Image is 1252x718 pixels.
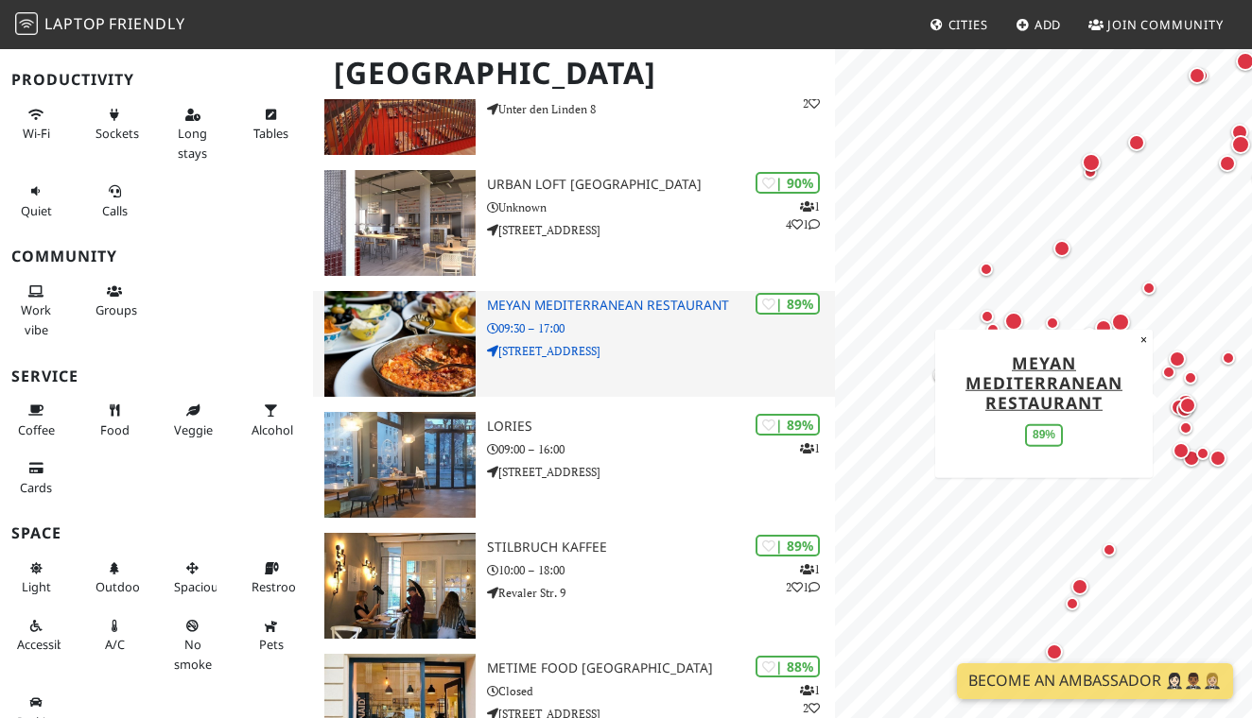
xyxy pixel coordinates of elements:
span: Laptop [44,13,106,34]
button: Veggie [168,395,218,445]
button: Sockets [90,99,140,149]
div: Map marker [982,318,1004,341]
span: Add [1035,16,1062,33]
a: Join Community [1081,8,1231,42]
button: Food [90,395,140,445]
h3: Productivity [11,71,302,89]
p: 09:30 – 17:00 [487,319,835,337]
button: Tables [246,99,296,149]
button: Quiet [11,176,61,226]
button: Calls [90,176,140,226]
p: [STREET_ADDRESS] [487,463,835,481]
button: No smoke [168,610,218,679]
h1: [GEOGRAPHIC_DATA] [319,47,831,99]
button: Long stays [168,99,218,168]
div: Map marker [976,305,999,328]
div: Map marker [1191,64,1213,87]
div: Map marker [1078,323,1101,346]
a: URBAN LOFT Berlin | 90% 141 URBAN LOFT [GEOGRAPHIC_DATA] Unknown [STREET_ADDRESS] [313,170,835,276]
span: Spacious [174,578,224,595]
div: Map marker [1050,236,1074,261]
p: Revaler Str. 9 [487,584,835,602]
div: 89% [1025,424,1063,446]
div: Map marker [1206,446,1230,470]
div: Map marker [1167,395,1191,419]
div: Map marker [1041,312,1064,334]
div: | 90% [756,172,820,194]
a: Add [1008,8,1069,42]
button: Close popup [1135,329,1153,350]
div: Map marker [1091,316,1116,340]
div: Map marker [1191,442,1214,465]
h3: Meyan Mediterranean Restaurant [487,298,835,314]
button: Accessible [11,610,61,660]
span: Natural light [22,578,51,595]
div: Map marker [975,258,998,281]
span: Veggie [174,421,213,438]
h3: Space [11,524,302,542]
button: Wi-Fi [11,99,61,149]
div: Map marker [1098,538,1121,561]
div: | 89% [756,293,820,315]
span: Work-friendly tables [253,125,288,142]
div: Map marker [1173,390,1199,417]
div: Map marker [1217,347,1240,369]
img: Lories [324,412,476,518]
div: Map marker [1078,149,1104,176]
div: Map marker [1157,361,1180,384]
div: Map marker [1173,397,1197,421]
span: Pet friendly [259,636,284,653]
div: Map marker [1169,438,1193,463]
a: Meyan Mediterranean Restaurant | 89% Meyan Mediterranean Restaurant 09:30 – 17:00 [STREET_ADDRESS] [313,291,835,397]
button: Groups [90,276,140,326]
span: Air conditioned [105,636,125,653]
span: People working [21,301,51,337]
span: Credit cards [20,479,52,496]
div: Map marker [1107,309,1134,335]
button: Light [11,553,61,603]
div: Map marker [1079,161,1102,183]
div: Map marker [1138,277,1160,299]
a: Cities [922,8,996,42]
span: Accessible [17,636,74,653]
h3: metime food [GEOGRAPHIC_DATA] [487,660,835,676]
span: Group tables [96,301,137,318]
span: Quiet [21,202,52,219]
div: Map marker [1185,63,1209,88]
p: 09:00 – 16:00 [487,440,835,458]
span: Smoke free [174,636,212,672]
div: Map marker [1175,393,1200,418]
div: Map marker [1000,308,1027,334]
h3: Service [11,368,302,385]
h3: Lories [487,419,835,435]
span: Stable Wi-Fi [23,125,50,142]
p: 1 [800,439,820,457]
p: [STREET_ADDRESS] [487,221,835,239]
button: Spacious [168,553,218,603]
h3: Community [11,248,302,265]
h3: Stilbruch Kaffee [487,539,835,556]
p: 10:00 – 18:00 [487,561,835,579]
p: [STREET_ADDRESS] [487,342,835,360]
a: Lories | 89% 1 Lories 09:00 – 16:00 [STREET_ADDRESS] [313,412,835,518]
span: Alcohol [252,421,293,438]
span: Friendly [109,13,184,34]
div: Map marker [1174,417,1197,439]
button: Alcohol [246,395,296,445]
div: | 88% [756,656,820,677]
a: LaptopFriendly LaptopFriendly [15,9,185,42]
div: Map marker [1165,347,1190,371]
a: Stilbruch Kaffee | 89% 121 Stilbruch Kaffee 10:00 – 18:00 Revaler Str. 9 [313,533,835,639]
div: | 89% [756,414,820,436]
div: Map marker [930,363,954,387]
div: Map marker [1179,367,1202,389]
span: Long stays [178,125,207,161]
p: 1 2 1 [786,560,820,596]
span: Power sockets [96,125,139,142]
div: Map marker [1227,120,1252,145]
div: Map marker [1215,151,1240,176]
img: Meyan Mediterranean Restaurant [324,291,476,397]
a: Meyan Mediterranean Restaurant [965,350,1122,413]
div: Map marker [1124,130,1149,155]
button: Work vibe [11,276,61,345]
